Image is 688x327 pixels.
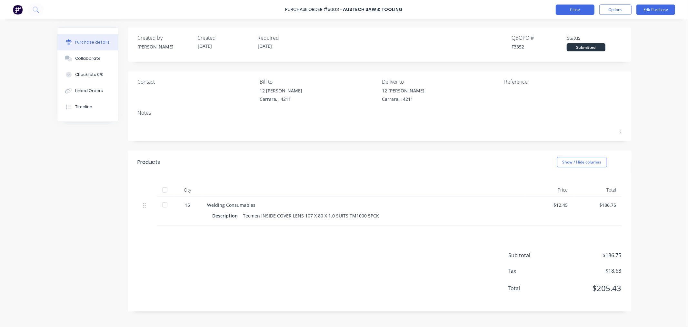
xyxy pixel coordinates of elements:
[567,34,622,42] div: Status
[258,34,313,42] div: Required
[57,34,118,50] button: Purchase details
[138,34,193,42] div: Created by
[556,5,594,15] button: Close
[75,72,104,78] div: Checklists 0/0
[75,104,92,110] div: Timeline
[512,43,567,50] div: F3352
[557,267,622,275] span: $18.68
[504,78,622,86] div: Reference
[138,109,622,117] div: Notes
[138,43,193,50] div: [PERSON_NAME]
[382,78,499,86] div: Deliver to
[173,184,202,196] div: Qty
[243,211,379,220] div: Tecmen INSIDE COVER LENS 107 X 80 X 1.0 SUITS TM1000 5PCK
[285,6,343,13] div: Purchase Order #5003 -
[13,5,23,15] img: Factory
[509,284,557,292] span: Total
[178,202,197,208] div: 15
[57,99,118,115] button: Timeline
[75,56,101,61] div: Collaborate
[509,251,557,259] span: Sub total
[198,34,253,42] div: Created
[138,78,255,86] div: Contact
[525,184,573,196] div: Price
[573,184,622,196] div: Total
[578,202,616,208] div: $186.75
[557,157,607,167] button: Show / Hide columns
[567,43,605,51] div: Submitted
[382,96,424,102] div: Carrara, , 4211
[57,83,118,99] button: Linked Orders
[138,158,160,166] div: Products
[382,87,424,94] div: 12 [PERSON_NAME]
[260,96,302,102] div: Carrara, , 4211
[512,34,567,42] div: QBO PO #
[213,211,243,220] div: Description
[57,50,118,67] button: Collaborate
[260,87,302,94] div: 12 [PERSON_NAME]
[557,251,622,259] span: $186.75
[636,5,675,15] button: Edit Purchase
[599,5,632,15] button: Options
[207,202,520,208] div: Welding Consumables
[260,78,377,86] div: Bill to
[530,202,568,208] div: $12.45
[343,6,403,13] div: Austech Saw & Tooling
[75,88,103,94] div: Linked Orders
[57,67,118,83] button: Checklists 0/0
[557,282,622,294] span: $205.43
[75,39,110,45] div: Purchase details
[509,267,557,275] span: Tax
